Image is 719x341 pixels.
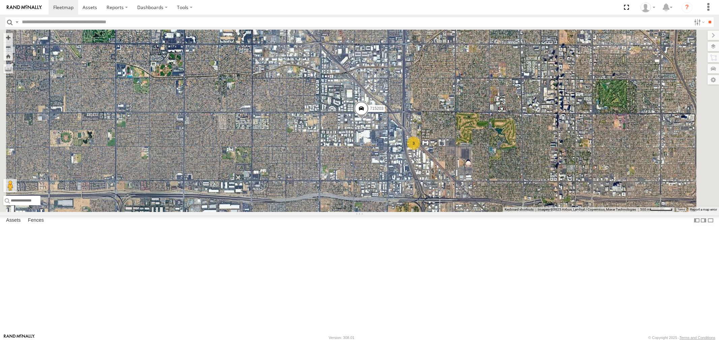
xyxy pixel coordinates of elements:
[4,334,35,341] a: Visit our Website
[682,2,692,13] i: ?
[329,336,354,340] div: Version: 308.01
[3,179,17,192] button: Drag Pegman onto the map to open Street View
[7,5,42,10] img: rand-logo.svg
[14,17,20,27] label: Search Query
[690,208,717,211] a: Report a map error
[3,42,13,52] button: Zoom out
[708,75,719,85] label: Map Settings
[680,336,715,340] a: Terms and Conditions
[3,33,13,42] button: Zoom in
[638,207,675,212] button: Map Scale: 500 m per 63 pixels
[648,336,715,340] div: © Copyright 2025 -
[700,215,707,225] label: Dock Summary Table to the Right
[25,216,47,225] label: Fences
[707,215,714,225] label: Hide Summary Table
[370,106,383,111] span: 715203
[691,17,706,27] label: Search Filter Options
[407,136,420,150] div: 3
[538,208,636,211] span: Imagery ©2025 Airbus, Landsat / Copernicus, Maxar Technologies
[3,64,13,73] label: Measure
[3,216,24,225] label: Assets
[638,2,658,12] div: Jason Ham
[693,215,700,225] label: Dock Summary Table to the Left
[505,207,534,212] button: Keyboard shortcuts
[640,208,650,211] span: 500 m
[3,52,13,61] button: Zoom Home
[678,208,685,211] a: Terms (opens in new tab)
